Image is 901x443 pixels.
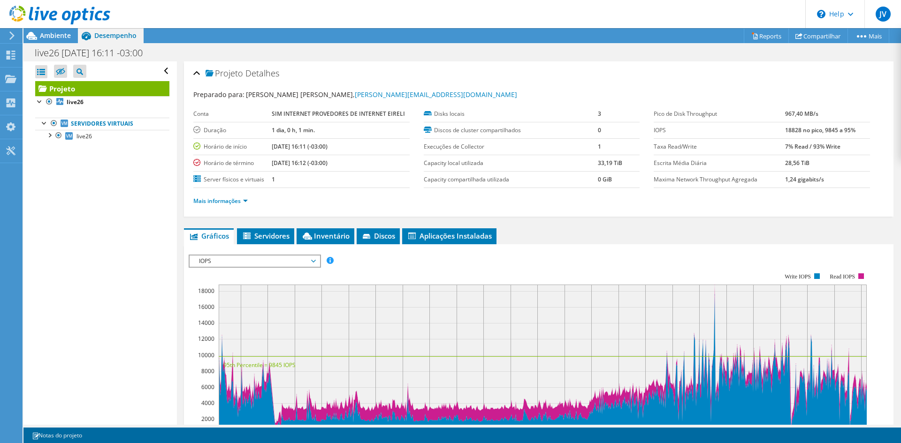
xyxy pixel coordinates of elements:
b: live26 [67,98,84,106]
a: live26 [35,96,169,108]
b: 0 GiB [598,175,612,183]
label: Discos de cluster compartilhados [424,126,598,135]
span: Gráficos [189,231,229,240]
a: Compartilhar [788,29,848,43]
label: Taxa Read/Write [654,142,785,151]
span: JV [876,7,891,22]
label: Capacity compartilhada utilizada [424,175,598,184]
text: 16000 [198,303,214,311]
label: Duração [193,126,272,135]
label: IOPS [654,126,785,135]
b: 1,24 gigabits/s [785,175,824,183]
span: Ambiente [40,31,71,40]
text: 14000 [198,319,214,327]
a: Reports [744,29,789,43]
label: Pico de Disk Throughput [654,109,785,119]
label: Conta [193,109,272,119]
text: 2000 [201,415,214,423]
b: 18828 no pico, 9845 a 95% [785,126,855,134]
text: Write IOPS [785,273,811,280]
b: [DATE] 16:12 (-03:00) [272,159,328,167]
text: Read IOPS [830,273,855,280]
span: IOPS [194,255,315,267]
b: 1 dia, 0 h, 1 min. [272,126,315,134]
label: Preparado para: [193,90,244,99]
span: live26 [76,132,92,140]
a: Projeto [35,81,169,96]
span: Inventário [301,231,350,240]
text: 6000 [201,383,214,391]
b: 0 [598,126,601,134]
label: Horário de início [193,142,272,151]
b: 33,19 TiB [598,159,622,167]
h1: live26 [DATE] 16:11 -03:00 [31,48,157,58]
a: Mais informações [193,197,248,205]
label: Capacity local utilizada [424,158,598,168]
b: 7% Read / 93% Write [785,143,840,150]
b: [DATE] 16:11 (-03:00) [272,143,328,150]
span: Projeto [206,69,243,78]
label: Escrita Média Diária [654,158,785,168]
span: Aplicações Instaladas [407,231,492,240]
a: Notas do projeto [25,429,89,441]
svg: \n [817,10,825,18]
a: Mais [848,29,889,43]
b: 1 [272,175,275,183]
text: 18000 [198,287,214,295]
text: 10000 [198,351,214,359]
text: 95th Percentile = 9845 IOPS [223,361,296,369]
text: 8000 [201,367,214,375]
span: Detalhes [245,68,279,79]
b: 28,56 TiB [785,159,809,167]
span: Discos [361,231,395,240]
label: Execuções de Collector [424,142,598,151]
span: [PERSON_NAME] [PERSON_NAME], [246,90,517,99]
b: 3 [598,110,601,118]
label: Disks locais [424,109,598,119]
b: 1 [598,143,601,150]
text: 12000 [198,335,214,343]
span: Desempenho [94,31,137,40]
text: 4000 [201,399,214,407]
a: live26 [35,130,169,142]
label: Maxima Network Throughput Agregada [654,175,785,184]
a: [PERSON_NAME][EMAIL_ADDRESS][DOMAIN_NAME] [355,90,517,99]
label: Server físicos e virtuais [193,175,272,184]
label: Horário de término [193,158,272,168]
b: 967,40 MB/s [785,110,818,118]
a: Servidores virtuais [35,118,169,130]
span: Servidores [242,231,290,240]
b: SIM INTERNET PROVEDORES DE INTERNET EIRELI [272,110,405,118]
